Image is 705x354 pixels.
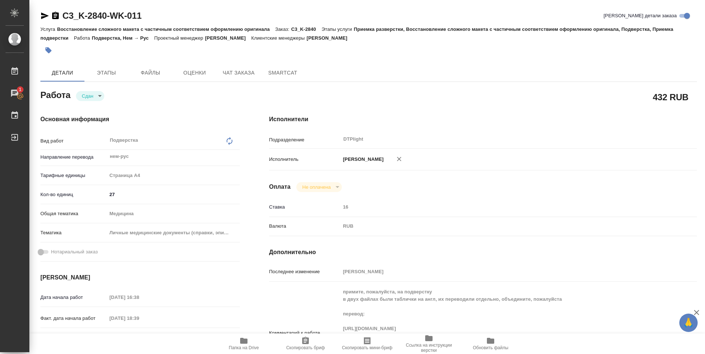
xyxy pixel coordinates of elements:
span: Оценки [177,68,212,77]
p: Подверстка, Нем → Рус [92,35,154,41]
button: Папка на Drive [213,333,275,354]
span: Папка на Drive [229,345,259,350]
button: 🙏 [679,314,698,332]
button: Скопировать мини-бриф [336,333,398,354]
p: Подразделение [269,136,340,144]
h4: Дополнительно [269,248,697,257]
button: Не оплачена [300,184,333,190]
span: 1 [14,86,26,93]
p: [PERSON_NAME] [205,35,251,41]
button: Обновить файлы [460,333,521,354]
p: Направление перевода [40,153,107,161]
button: Удалить исполнителя [391,151,407,167]
span: 🙏 [682,315,695,330]
button: Сдан [80,93,95,99]
h4: Оплата [269,183,291,191]
div: RUB [340,220,661,232]
span: [PERSON_NAME] детали заказа [604,12,677,19]
p: Приемка разверстки, Восстановление сложного макета с частичным соответствием оформлению оригинала... [40,26,673,41]
p: Проектный менеджер [154,35,205,41]
span: Файлы [133,68,168,77]
p: [PERSON_NAME] [340,156,384,163]
span: Нотариальный заказ [51,248,98,256]
p: [PERSON_NAME] [307,35,353,41]
span: SmartCat [265,68,300,77]
p: Этапы услуги [322,26,354,32]
h4: Исполнители [269,115,697,124]
input: Пустое поле [107,313,171,324]
h2: Работа [40,88,70,101]
button: Ссылка на инструкции верстки [398,333,460,354]
input: Пустое поле [340,266,661,277]
p: Вид работ [40,137,107,145]
input: Пустое поле [107,292,171,303]
input: Пустое поле [107,332,171,343]
div: Медицина [107,207,240,220]
p: Услуга [40,26,57,32]
span: Этапы [89,68,124,77]
input: ✎ Введи что-нибудь [107,189,240,200]
h4: Основная информация [40,115,240,124]
p: Кол-во единиц [40,191,107,198]
a: C3_K-2840-WK-011 [62,11,142,21]
button: Скопировать бриф [275,333,336,354]
h2: 432 RUB [653,91,688,103]
p: Дата начала работ [40,294,107,301]
p: Ставка [269,203,340,211]
p: Комментарий к работе [269,329,340,337]
p: C3_K-2840 [291,26,322,32]
button: Скопировать ссылку для ЯМессенджера [40,11,49,20]
input: Пустое поле [340,202,661,212]
span: Обновить файлы [473,345,509,350]
p: Последнее изменение [269,268,340,275]
p: Тематика [40,229,107,236]
div: Личные медицинские документы (справки, эпикризы) [107,227,240,239]
p: Тарифные единицы [40,172,107,179]
p: Восстановление сложного макета с частичным соответствием оформлению оригинала [57,26,275,32]
span: Чат заказа [221,68,256,77]
p: Исполнитель [269,156,340,163]
div: Сдан [296,182,341,192]
p: Общая тематика [40,210,107,217]
button: Добавить тэг [40,42,57,58]
p: Работа [74,35,92,41]
h4: [PERSON_NAME] [40,273,240,282]
span: Детали [45,68,80,77]
span: Ссылка на инструкции верстки [402,343,455,353]
button: Скопировать ссылку [51,11,60,20]
span: Скопировать бриф [286,345,325,350]
span: Скопировать мини-бриф [342,345,392,350]
div: Сдан [76,91,104,101]
p: Заказ: [275,26,291,32]
a: 1 [2,84,28,102]
p: Факт. дата начала работ [40,315,107,322]
p: Клиентские менеджеры [251,35,307,41]
p: Валюта [269,223,340,230]
div: Страница А4 [107,169,240,182]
